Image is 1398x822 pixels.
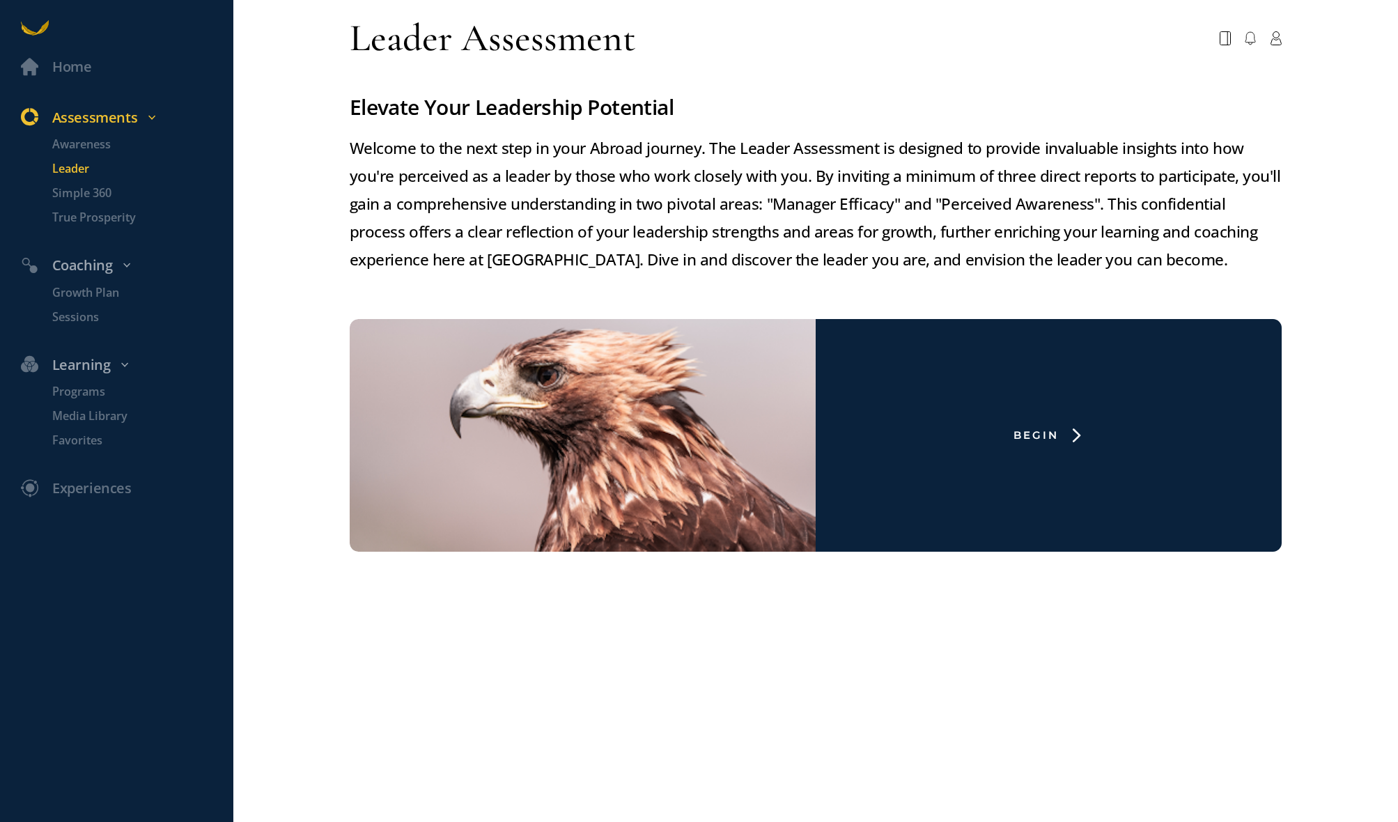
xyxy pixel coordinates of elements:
div: Begin [1013,428,1059,442]
img: eagle-leader-survey.png [350,319,816,552]
div: Experiences [52,477,132,500]
p: Favorites [52,432,230,449]
p: Programs [52,383,230,401]
p: Media Library [52,408,230,425]
p: Welcome to the next step in your Abroad journey. The Leader Assessment is designed to provide inv... [350,134,1282,274]
a: Growth Plan [31,284,233,302]
a: Leader [31,160,233,178]
h3: Elevate Your Leadership Potential [350,91,1282,124]
a: Simple 360 [31,185,233,202]
div: Learning [10,354,240,377]
a: Media Library [31,408,233,425]
div: Coaching [10,254,240,277]
a: Programs [31,383,233,401]
p: Sessions [52,309,230,326]
p: Growth Plan [52,284,230,302]
a: Favorites [31,432,233,449]
div: Home [52,56,91,79]
a: Sessions [31,309,233,326]
a: True Prosperity [31,209,233,226]
a: Begin [339,319,1292,552]
p: Leader [52,160,230,178]
div: Leader Assessment [350,14,636,63]
p: Simple 360 [52,185,230,202]
div: Assessments [10,107,240,130]
a: Awareness [31,136,233,153]
p: True Prosperity [52,209,230,226]
p: Awareness [52,136,230,153]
